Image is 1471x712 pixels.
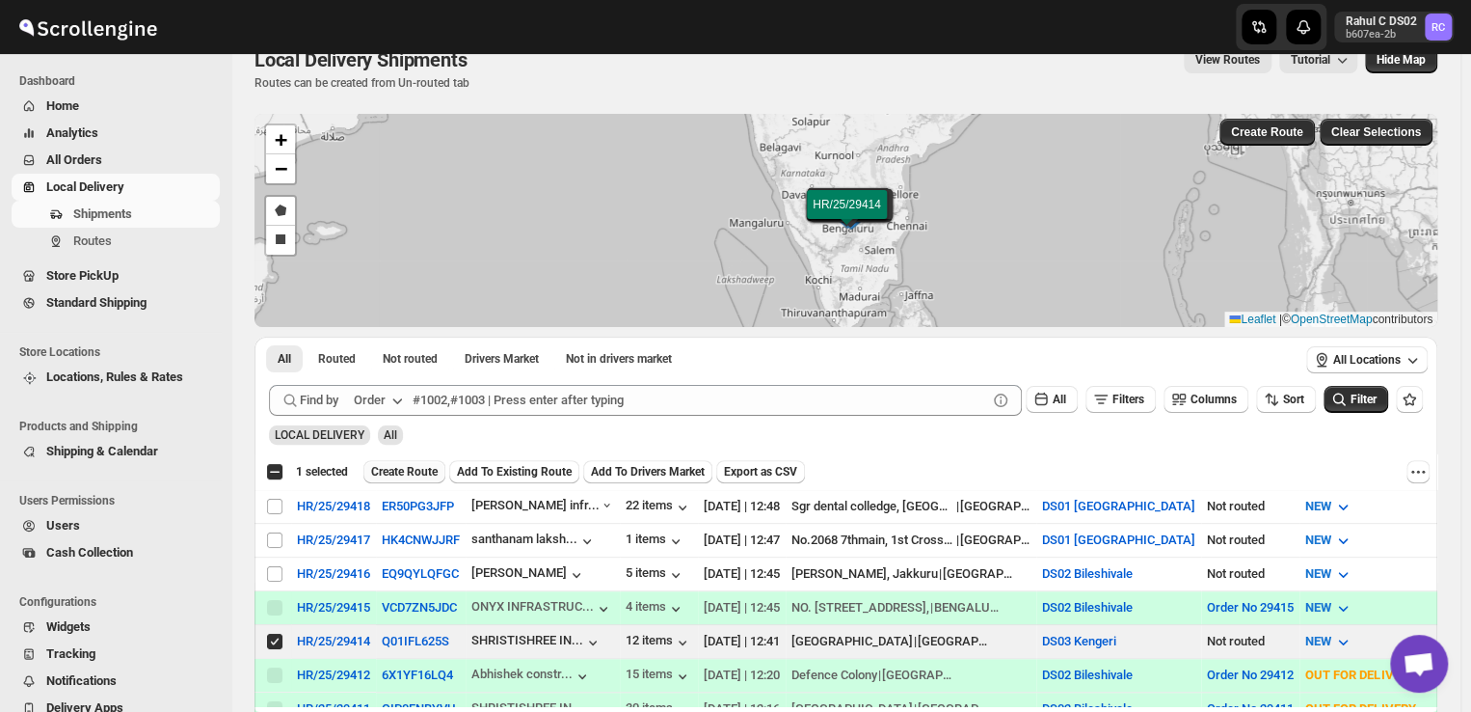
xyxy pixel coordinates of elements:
button: OUT FOR DELIVERY [1294,660,1448,691]
button: 5 items [626,565,685,585]
button: [PERSON_NAME] infr... [471,498,614,517]
div: © contributors [1224,312,1437,328]
span: Configurations [19,594,222,610]
p: Routes can be created from Un-routed tab [254,75,474,91]
span: 1 selected [296,464,348,479]
button: 6X1YF16LQ4 [382,668,453,682]
span: Home [46,98,79,113]
img: Marker [837,208,866,230]
span: Routes [73,233,112,248]
button: Order [342,385,418,416]
button: Shipping & Calendar [12,438,220,465]
button: Widgets [12,614,220,641]
button: santhanam laksh... [471,532,597,551]
button: DS03 Kengeri [1042,634,1116,648]
img: ScrollEngine [15,3,160,51]
div: [PERSON_NAME], Jakkuru [791,564,938,584]
img: Marker [833,207,862,229]
button: ER50PG3JFP [382,499,454,513]
div: No.2068 7thmain, 1st Cross, 2nd Stage Kumaraswamy Layout, Behind balamuri ganapathy Temple [791,531,955,550]
span: Widgets [46,619,91,634]
button: DS02 Bileshivale [1042,566,1133,581]
button: NEW [1294,592,1364,623]
div: Not routed [1207,632,1294,651]
div: [DATE] | 12:20 [704,666,780,685]
img: Marker [838,207,867,229]
span: Analytics [46,125,98,140]
button: 15 items [626,667,692,686]
button: HR/25/29412 [297,668,370,682]
div: | [791,564,1031,584]
button: Create Route [363,460,445,483]
span: Add To Drivers Market [591,464,705,479]
a: Draw a polygon [266,197,295,226]
span: Export as CSV [724,464,797,479]
div: santhanam laksh... [471,532,577,546]
button: Claimable [453,345,550,372]
span: Add To Existing Route [457,464,572,479]
div: [DATE] | 12:45 [704,598,780,617]
span: Dashboard [19,73,222,89]
span: Find by [300,391,338,410]
span: NEW [1305,634,1331,648]
span: NEW [1305,600,1331,615]
button: Filter [1324,386,1388,413]
div: [DATE] | 12:41 [704,632,780,651]
span: Filter [1351,393,1377,406]
button: Home [12,93,220,120]
div: | [791,598,1031,617]
button: Cash Collection [12,539,220,566]
div: BENGALURU [934,598,1005,617]
a: Zoom out [266,154,295,183]
span: Create Route [371,464,438,479]
div: ONYX INFRASTRUC... [471,599,594,614]
button: DS02 Bileshivale [1042,668,1133,682]
div: [DATE] | 12:48 [704,497,780,516]
button: Tutorial [1279,46,1357,73]
div: [DATE] | 12:45 [704,564,780,584]
span: Create Route [1231,124,1303,140]
div: NO. [STREET_ADDRESS], [791,598,929,617]
span: Drivers Market [465,351,539,367]
span: LOCAL DELIVERY [275,428,364,442]
span: Rahul C DS02 [1425,14,1452,41]
span: Tutorial [1291,53,1330,67]
button: [PERSON_NAME] [471,565,586,585]
a: OpenStreetMap [1291,313,1373,326]
button: Notifications [12,668,220,695]
button: Order No 29415 [1207,600,1294,615]
span: Local Delivery Shipments [254,48,467,71]
span: Store Locations [19,344,222,360]
button: DS02 Bileshivale [1042,600,1133,615]
img: Marker [836,206,865,228]
button: NEW [1294,559,1364,589]
button: HR/25/29416 [297,566,370,581]
span: Products and Shipping [19,419,222,434]
div: [GEOGRAPHIC_DATA] [943,564,1014,584]
input: #1002,#1003 | Press enter after typing [413,385,987,416]
div: | [791,666,1031,685]
button: SHRISTISHREE IN... [471,633,602,652]
button: Clear Selections [1320,119,1432,146]
button: All [266,345,303,372]
span: Cash Collection [46,545,133,560]
div: [DATE] | 12:47 [704,531,780,550]
div: | [791,632,1031,651]
img: Marker [836,207,865,229]
span: View Routes [1195,52,1260,68]
span: NEW [1305,533,1331,547]
button: HR/25/29417 [297,533,370,547]
span: Shipments [73,206,132,221]
button: 12 items [626,633,692,652]
button: HR/25/29418 [297,499,370,513]
span: NEW [1305,499,1331,513]
div: [GEOGRAPHIC_DATA] [959,497,1030,516]
button: Create Route [1219,119,1315,146]
button: Columns [1163,386,1248,413]
img: Marker [833,205,862,227]
button: More actions [1406,460,1430,483]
